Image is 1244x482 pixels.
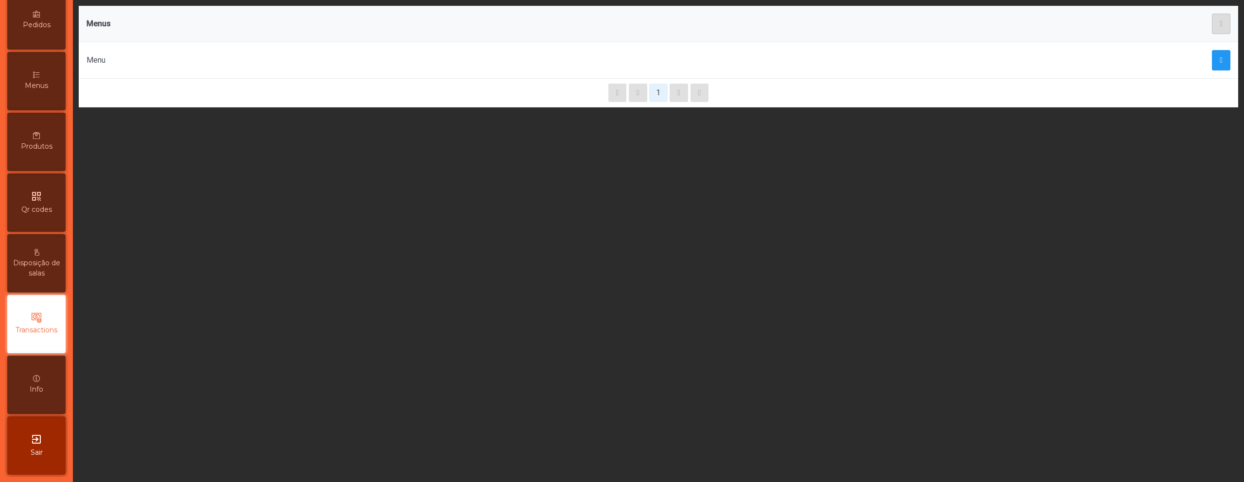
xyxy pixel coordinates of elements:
span: Menus [25,81,48,91]
span: Sair [31,448,43,458]
span: Disposição de salas [10,258,63,278]
i: qr_code [31,190,42,202]
span: Produtos [21,141,52,152]
span: Qr codes [21,205,52,215]
th: Menus [79,6,706,42]
div: Menu [86,54,698,66]
span: Info [30,384,43,395]
button: 1 [649,84,668,102]
span: Transactions [16,325,57,335]
span: Pedidos [23,20,51,30]
i: exit_to_app [31,433,42,445]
